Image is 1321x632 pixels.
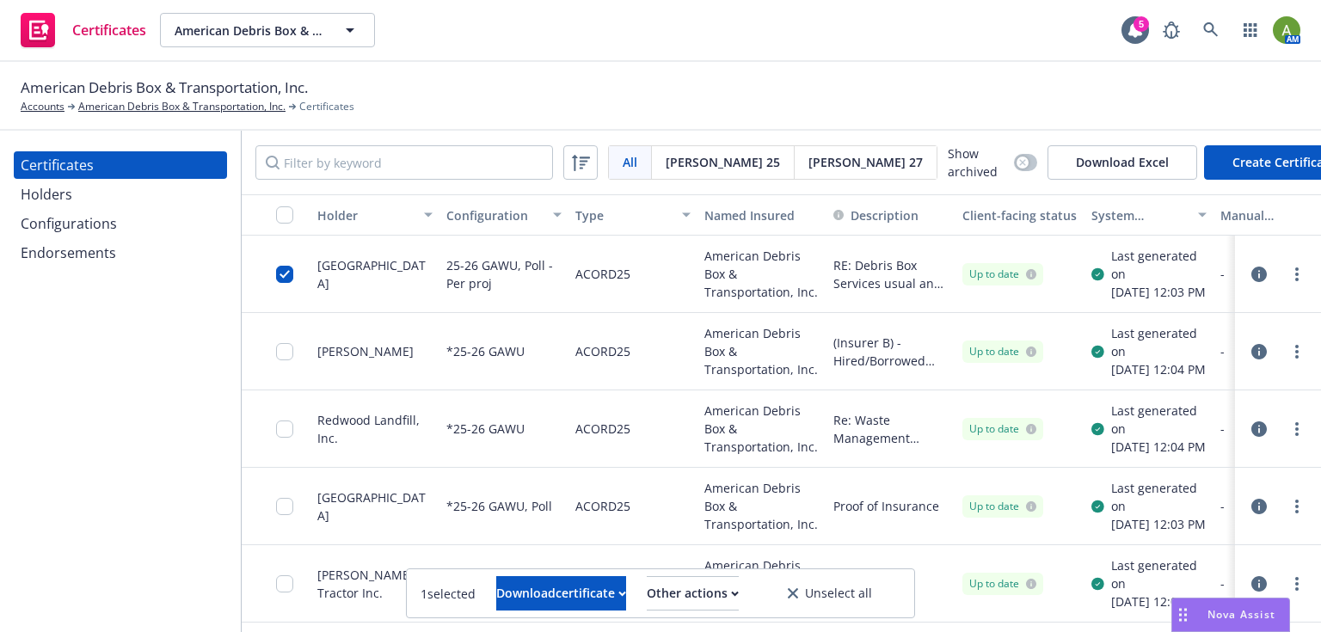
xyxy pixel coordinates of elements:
[255,145,553,180] input: Filter by keyword
[310,194,439,236] button: Holder
[969,344,1036,359] div: Up to date
[1111,283,1207,301] div: [DATE] 12:03 PM
[317,342,414,360] div: [PERSON_NAME]
[21,239,116,267] div: Endorsements
[697,468,826,545] div: American Debris Box & Transportation, Inc.
[1111,556,1207,592] div: Last generated on
[833,411,949,447] button: Re: Waste Management Redwood Landfill Disposal Agreement Proof of Insurance
[446,323,525,379] div: *25-26 GAWU
[1220,206,1317,224] div: Manual certificate last generated
[697,390,826,468] div: American Debris Box & Transportation, Inc.
[276,266,293,283] input: Toggle Row Selected
[568,194,697,236] button: Type
[955,194,1084,236] button: Client-facing status
[697,236,826,313] div: American Debris Box & Transportation, Inc.
[439,194,568,236] button: Configuration
[1111,402,1207,438] div: Last generated on
[969,576,1036,592] div: Up to date
[21,77,308,99] span: American Debris Box & Transportation, Inc.
[575,401,630,457] div: ACORD25
[317,488,433,525] div: [GEOGRAPHIC_DATA]
[575,478,630,534] div: ACORD25
[446,401,525,457] div: *25-26 GAWU
[317,411,433,447] div: Redwood Landfill, Inc.
[496,577,626,610] div: Download certificate
[1287,264,1307,285] a: more
[1111,515,1207,533] div: [DATE] 12:03 PM
[446,246,562,302] div: 25-26 GAWU, Poll - Per proj
[1207,607,1275,622] span: Nova Assist
[299,99,354,114] span: Certificates
[72,23,146,37] span: Certificates
[78,99,286,114] a: American Debris Box & Transportation, Inc.
[647,576,739,611] button: Other actions
[833,566,949,602] button: Evidence of coverage
[808,153,923,171] span: [PERSON_NAME] 27
[1194,13,1228,47] a: Search
[21,181,72,208] div: Holders
[317,256,433,292] div: [GEOGRAPHIC_DATA]
[1091,206,1188,224] div: System certificate last generated
[833,497,939,515] button: Proof of Insurance
[14,239,227,267] a: Endorsements
[1084,194,1213,236] button: System certificate last generated
[969,267,1036,282] div: Up to date
[276,343,293,360] input: Toggle Row Selected
[1287,419,1307,439] a: more
[666,153,780,171] span: [PERSON_NAME] 25
[805,587,872,599] span: Unselect all
[575,206,672,224] div: Type
[317,206,414,224] div: Holder
[1048,145,1197,180] button: Download Excel
[175,21,323,40] span: American Debris Box & Transportation, Inc.
[421,585,476,603] span: 1 selected
[623,153,637,171] span: All
[276,575,293,592] input: Toggle Row Selected
[21,151,94,179] div: Certificates
[1171,598,1290,632] button: Nova Assist
[446,478,552,534] div: *25-26 GAWU, Poll
[14,181,227,208] a: Holders
[1172,598,1194,631] div: Drag to move
[704,206,820,224] div: Named Insured
[833,334,949,370] button: (Insurer B) - Hired/Borrowed Auto Physical Damage - BAP2031848-14 - Limit $100,000 Ded: $100 Comp...
[446,555,525,611] div: *25-26 GAWU
[833,256,949,292] button: RE: Debris Box Services usual and customary to the named insured San Rafael City Schools, its Gov...
[276,206,293,224] input: Select all
[1111,479,1207,515] div: Last generated on
[276,420,293,438] input: Toggle Row Selected
[575,555,630,611] div: ACORD25
[969,421,1036,437] div: Up to date
[1111,247,1207,283] div: Last generated on
[14,210,227,237] a: Configurations
[1111,438,1207,456] div: [DATE] 12:04 PM
[1273,16,1300,44] img: photo
[697,194,826,236] button: Named Insured
[1111,592,1207,611] div: [DATE] 12:04 PM
[317,566,433,602] div: [PERSON_NAME] Tractor Inc.
[1134,16,1149,32] div: 5
[1287,496,1307,517] a: more
[1111,360,1207,378] div: [DATE] 12:04 PM
[759,576,900,611] button: Unselect all
[948,144,1007,181] span: Show archived
[21,210,117,237] div: Configurations
[1287,574,1307,594] a: more
[276,498,293,515] input: Toggle Row Selected
[697,313,826,390] div: American Debris Box & Transportation, Inc.
[697,545,826,623] div: American Debris Box & Transportation, Inc.
[1233,13,1268,47] a: Switch app
[1287,341,1307,362] a: more
[446,206,543,224] div: Configuration
[962,206,1078,224] div: Client-facing status
[575,246,630,302] div: ACORD25
[160,13,375,47] button: American Debris Box & Transportation, Inc.
[1111,324,1207,360] div: Last generated on
[496,576,626,611] button: Downloadcertificate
